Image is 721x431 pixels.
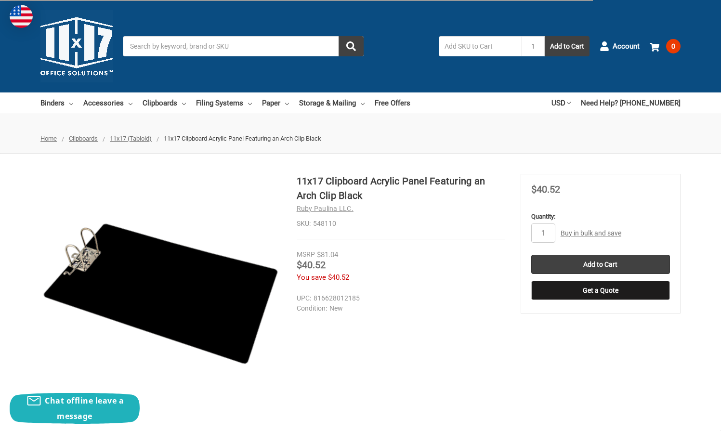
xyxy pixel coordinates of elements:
a: Account [600,34,640,59]
button: Chat offline leave a message [10,393,140,424]
a: Accessories [83,92,132,114]
div: MSRP [297,249,315,260]
button: Get a Quote [531,281,670,300]
span: Account [613,41,640,52]
a: Home [40,135,57,142]
a: Clipboards [69,135,98,142]
dd: 548110 [297,219,505,229]
dt: Condition: [297,303,327,313]
dt: SKU: [297,219,311,229]
h1: 11x17 Clipboard Acrylic Panel Featuring an Arch Clip Black [297,174,505,203]
button: Add to Cart [545,36,590,56]
img: 11x17 Clipboard Acrylic Panel Featuring an Arch Clip Black [40,174,281,414]
a: Need Help? [PHONE_NUMBER] [581,92,681,114]
input: Add to Cart [531,255,670,274]
span: You save [297,273,326,282]
dd: 816628012185 [297,293,500,303]
dd: New [297,303,500,313]
a: Free Offers [375,92,410,114]
span: $40.52 [328,273,349,282]
a: 0 [650,34,681,59]
span: $40.52 [297,259,326,271]
input: Add SKU to Cart [439,36,522,56]
span: 11x17 Clipboard Acrylic Panel Featuring an Arch Clip Black [164,135,321,142]
a: 11x17 (Tabloid) [110,135,152,142]
img: duty and tax information for United States [10,5,33,28]
dt: UPC: [297,293,311,303]
a: Clipboards [143,92,186,114]
span: $40.52 [531,183,560,195]
a: Buy in bulk and save [561,229,621,237]
span: Chat offline leave a message [45,395,124,421]
a: Ruby Paulina LLC. [297,205,354,212]
a: Storage & Mailing [299,92,365,114]
label: Quantity: [531,212,670,222]
a: Filing Systems [196,92,252,114]
input: Search by keyword, brand or SKU [123,36,364,56]
a: Paper [262,92,289,114]
a: Binders [40,92,73,114]
span: 0 [666,39,681,53]
img: 11x17.com [40,10,113,82]
a: USD [551,92,571,114]
span: $81.04 [317,250,338,259]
